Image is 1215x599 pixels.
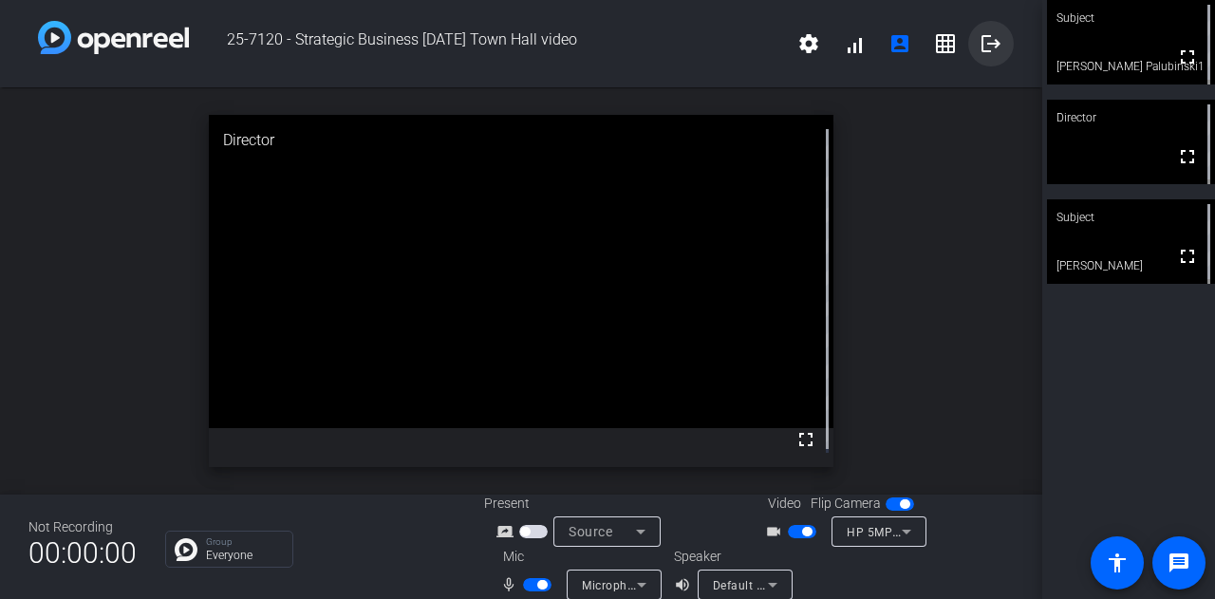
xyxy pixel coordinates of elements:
mat-icon: screen_share_outline [496,520,519,543]
mat-icon: grid_on [934,32,957,55]
button: signal_cellular_alt [832,21,877,66]
span: 25-7120 - Strategic Business [DATE] Town Hall video [189,21,786,66]
mat-icon: fullscreen [1176,145,1199,168]
div: Not Recording [28,517,137,537]
span: Source [569,524,612,539]
img: Chat Icon [175,538,197,561]
mat-icon: fullscreen [794,428,817,451]
mat-icon: videocam_outline [765,520,788,543]
mat-icon: settings [797,32,820,55]
div: Present [484,494,674,514]
span: Flip Camera [811,494,881,514]
p: Everyone [206,550,283,561]
div: Speaker [674,547,788,567]
span: 00:00:00 [28,530,137,576]
img: white-gradient.svg [38,21,189,54]
div: Mic [484,547,674,567]
mat-icon: logout [980,32,1002,55]
span: Default - Speakers (Realtek(R) Audio) [713,577,918,592]
div: Director [209,115,834,166]
div: Subject [1047,199,1215,235]
mat-icon: volume_up [674,573,697,596]
mat-icon: fullscreen [1176,46,1199,68]
span: Microphone Array (Intel® Smart Sound Technology for Digital Microphones) [582,577,1002,592]
span: HP 5MP Camera (0408:547e) [847,524,1011,539]
mat-icon: accessibility [1106,552,1129,574]
div: Director [1047,100,1215,136]
p: Group [206,537,283,547]
span: Video [768,494,801,514]
mat-icon: fullscreen [1176,245,1199,268]
mat-icon: mic_none [500,573,523,596]
mat-icon: account_box [888,32,911,55]
mat-icon: message [1168,552,1190,574]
